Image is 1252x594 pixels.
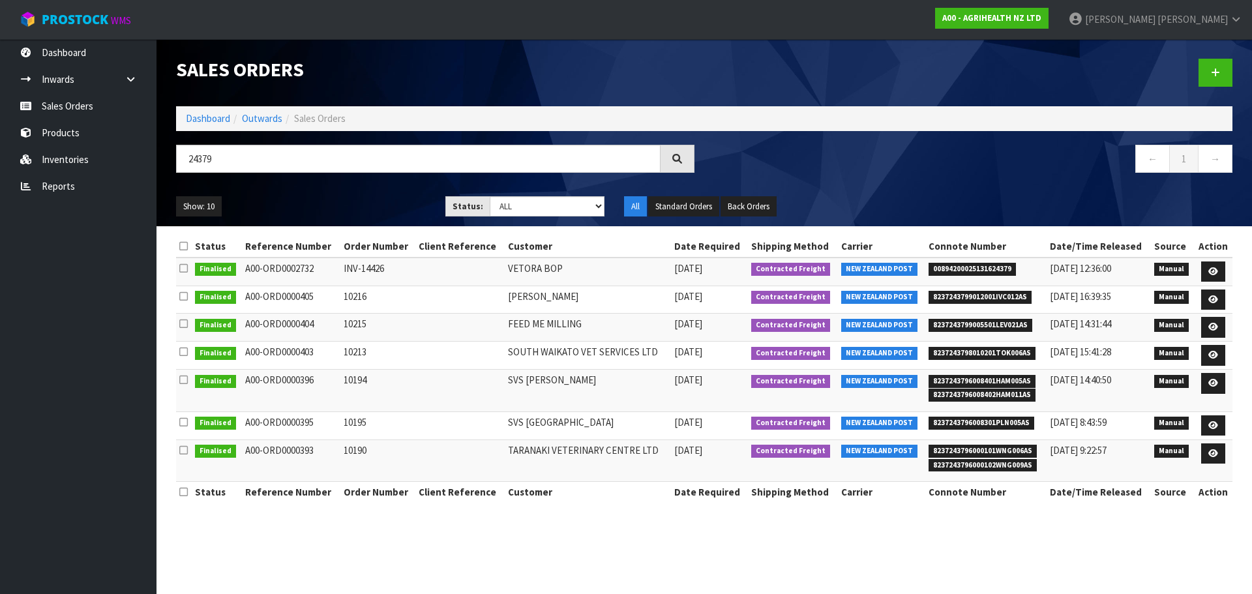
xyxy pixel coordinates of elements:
[1157,13,1228,25] span: [PERSON_NAME]
[340,481,416,502] th: Order Number
[20,11,36,27] img: cube-alt.png
[841,445,917,458] span: NEW ZEALAND POST
[1151,481,1194,502] th: Source
[505,439,671,481] td: TARANAKI VETERINARY CENTRE LTD
[751,417,830,430] span: Contracted Freight
[242,236,340,257] th: Reference Number
[1154,375,1189,388] span: Manual
[505,370,671,411] td: SVS [PERSON_NAME]
[1154,445,1189,458] span: Manual
[1154,319,1189,332] span: Manual
[294,112,346,125] span: Sales Orders
[340,286,416,314] td: 10216
[929,291,1032,304] span: 8237243799012001IVC012AS
[838,236,925,257] th: Carrier
[242,258,340,286] td: A00-ORD0002732
[195,375,236,388] span: Finalised
[340,411,416,439] td: 10195
[195,445,236,458] span: Finalised
[242,411,340,439] td: A00-ORD0000395
[674,318,702,330] span: [DATE]
[242,481,340,502] th: Reference Number
[1050,262,1111,275] span: [DATE] 12:36:00
[1135,145,1170,173] a: ←
[415,236,505,257] th: Client Reference
[340,439,416,481] td: 10190
[942,12,1041,23] strong: A00 - AGRIHEALTH NZ LTD
[841,375,917,388] span: NEW ZEALAND POST
[714,145,1232,177] nav: Page navigation
[841,319,917,332] span: NEW ZEALAND POST
[674,416,702,428] span: [DATE]
[1198,145,1232,173] a: →
[340,342,416,370] td: 10213
[340,370,416,411] td: 10194
[1195,481,1232,502] th: Action
[195,291,236,304] span: Finalised
[648,196,719,217] button: Standard Orders
[674,444,702,456] span: [DATE]
[674,262,702,275] span: [DATE]
[1047,236,1151,257] th: Date/Time Released
[242,342,340,370] td: A00-ORD0000403
[505,236,671,257] th: Customer
[1154,263,1189,276] span: Manual
[1050,374,1111,386] span: [DATE] 14:40:50
[748,236,838,257] th: Shipping Method
[195,347,236,360] span: Finalised
[624,196,647,217] button: All
[929,445,1037,458] span: 8237243796000101WNG006AS
[1154,417,1189,430] span: Manual
[195,263,236,276] span: Finalised
[1047,481,1151,502] th: Date/Time Released
[340,258,416,286] td: INV-14426
[748,481,838,502] th: Shipping Method
[841,347,917,360] span: NEW ZEALAND POST
[929,375,1036,388] span: 8237243796008401HAM005AS
[505,411,671,439] td: SVS [GEOGRAPHIC_DATA]
[186,112,230,125] a: Dashboard
[929,459,1037,472] span: 8237243796000102WNG009AS
[192,236,242,257] th: Status
[176,145,661,173] input: Search sales orders
[925,236,1047,257] th: Connote Number
[751,263,830,276] span: Contracted Freight
[1050,416,1107,428] span: [DATE] 8:43:59
[42,11,108,28] span: ProStock
[751,291,830,304] span: Contracted Freight
[176,59,694,80] h1: Sales Orders
[1154,347,1189,360] span: Manual
[1195,236,1232,257] th: Action
[242,439,340,481] td: A00-ORD0000393
[929,389,1036,402] span: 8237243796008402HAM011AS
[841,417,917,430] span: NEW ZEALAND POST
[1169,145,1199,173] a: 1
[751,347,830,360] span: Contracted Freight
[751,375,830,388] span: Contracted Freight
[929,263,1016,276] span: 00894200025131624379
[841,291,917,304] span: NEW ZEALAND POST
[453,201,483,212] strong: Status:
[721,196,777,217] button: Back Orders
[176,196,222,217] button: Show: 10
[751,445,830,458] span: Contracted Freight
[751,319,830,332] span: Contracted Freight
[838,481,925,502] th: Carrier
[671,236,748,257] th: Date Required
[841,263,917,276] span: NEW ZEALAND POST
[415,481,505,502] th: Client Reference
[674,290,702,303] span: [DATE]
[929,417,1034,430] span: 8237243796008301PLN005AS
[195,417,236,430] span: Finalised
[192,481,242,502] th: Status
[1085,13,1155,25] span: [PERSON_NAME]
[505,314,671,342] td: FEED ME MILLING
[242,112,282,125] a: Outwards
[1050,346,1111,358] span: [DATE] 15:41:28
[929,347,1036,360] span: 8237243798010201TOK006AS
[505,286,671,314] td: [PERSON_NAME]
[340,314,416,342] td: 10215
[505,342,671,370] td: SOUTH WAIKATO VET SERVICES LTD
[925,481,1047,502] th: Connote Number
[929,319,1032,332] span: 8237243799005501LEV021AS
